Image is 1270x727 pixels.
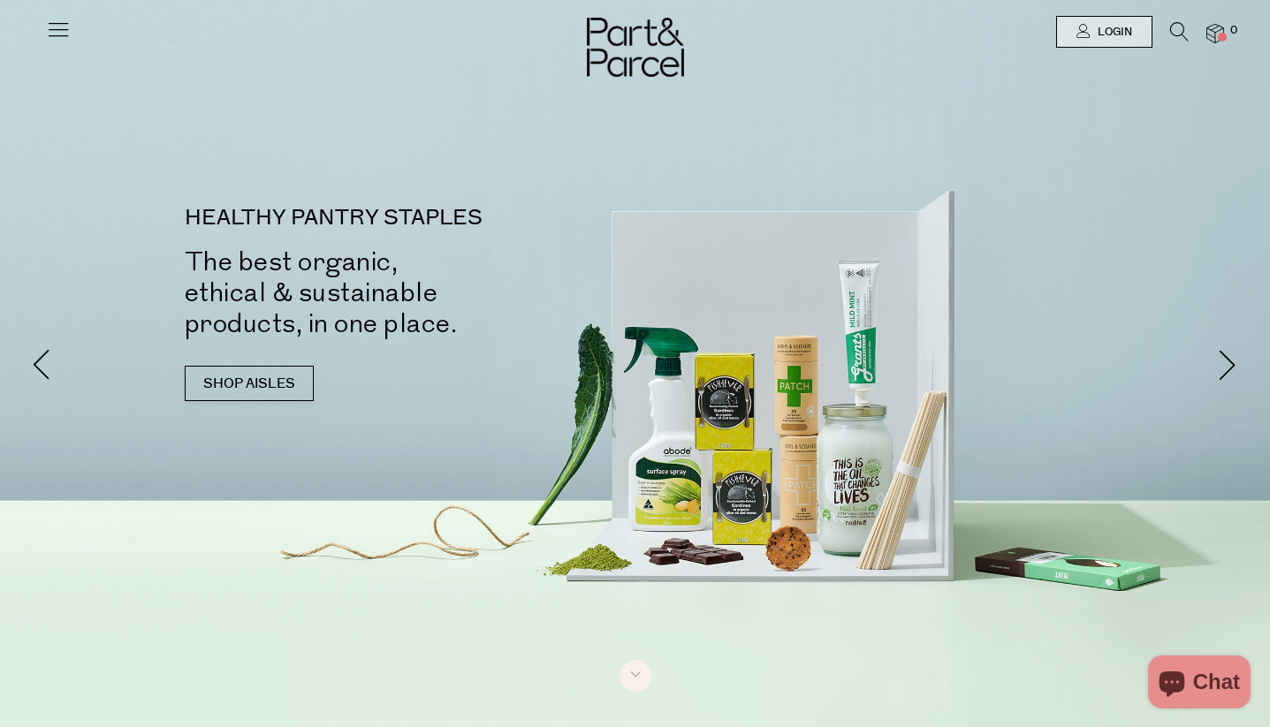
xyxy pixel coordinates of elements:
p: HEALTHY PANTRY STAPLES [185,208,662,229]
img: Part&Parcel [587,18,684,77]
span: 0 [1226,23,1242,39]
h2: The best organic, ethical & sustainable products, in one place. [185,246,662,339]
inbox-online-store-chat: Shopify online store chat [1143,655,1256,713]
a: SHOP AISLES [185,366,314,401]
a: Login [1056,16,1152,48]
span: Login [1093,25,1132,40]
a: 0 [1206,24,1224,42]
